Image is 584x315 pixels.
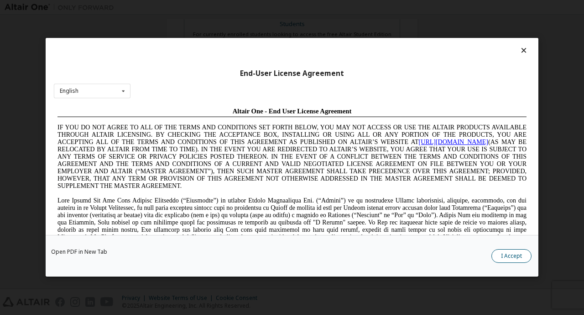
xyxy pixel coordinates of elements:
[4,20,473,85] span: IF YOU DO NOT AGREE TO ALL OF THE TERMS AND CONDITIONS SET FORTH BELOW, YOU MAY NOT ACCESS OR USE...
[54,69,530,78] div: End-User License Agreement
[365,35,434,42] a: [URL][DOMAIN_NAME]
[60,88,78,94] div: English
[179,4,298,11] span: Altair One - End User License Agreement
[491,250,532,263] button: I Accept
[4,93,473,159] span: Lore Ipsumd Sit Ame Cons Adipisc Elitseddo (“Eiusmodte”) in utlabor Etdolo Magnaaliqua Eni. (“Adm...
[51,250,107,255] a: Open PDF in New Tab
